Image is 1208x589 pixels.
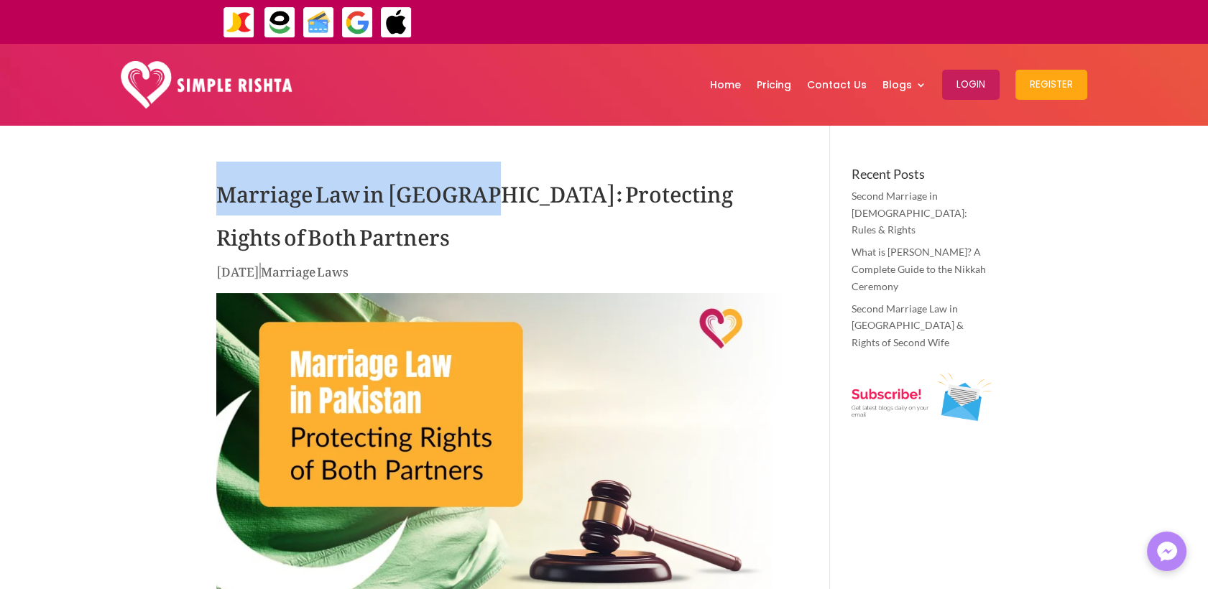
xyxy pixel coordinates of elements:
div: ایپ میں پیمنٹ صرف گوگل پے اور ایپل پے کے ذریعے ممکن ہے۔ ، یا کریڈٹ کارڈ کے ذریعے ویب سائٹ پر ہوگی۔ [520,13,1140,30]
a: Login [942,47,1000,122]
a: Contact Us [807,47,867,122]
a: Blogs [882,47,926,122]
img: JazzCash-icon [223,6,255,39]
a: Home [710,47,741,122]
button: Login [942,70,1000,100]
a: What is [PERSON_NAME]? A Complete Guide to the Nikkah Ceremony [852,246,986,292]
a: Pricing [757,47,791,122]
span: [DATE] [216,254,259,284]
button: Register [1015,70,1087,100]
strong: ایزی پیسہ [755,9,796,34]
a: Register [1015,47,1087,122]
img: GooglePay-icon [341,6,374,39]
img: ApplePay-icon [380,6,412,39]
h1: Marriage Law in [GEOGRAPHIC_DATA]: Protecting Rights of Both Partners [216,167,788,261]
p: | [216,261,788,289]
strong: جاز کیش [800,9,836,34]
a: Second Marriage in [DEMOGRAPHIC_DATA]: Rules & Rights [852,190,967,236]
a: Marriage Laws [261,254,349,284]
img: Messenger [1153,537,1181,566]
img: EasyPaisa-icon [264,6,296,39]
a: Second Marriage Law in [GEOGRAPHIC_DATA] & Rights of Second Wife [852,302,964,349]
img: Credit Cards [303,6,335,39]
h4: Recent Posts [852,167,992,187]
